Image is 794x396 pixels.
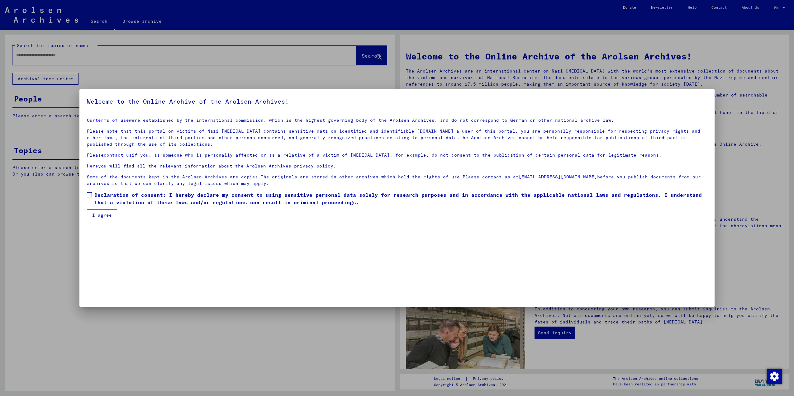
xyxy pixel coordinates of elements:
p: Some of the documents kept in the Arolsen Archives are copies.The originals are stored in other a... [87,174,707,187]
a: Here [87,163,98,169]
p: Please note that this portal on victims of Nazi [MEDICAL_DATA] contains sensitive data on identif... [87,128,707,148]
img: Change consent [767,369,782,384]
h5: Welcome to the Online Archive of the Arolsen Archives! [87,97,707,106]
a: terms of use [95,117,129,123]
span: Declaration of consent: I hereby declare my consent to using sensitive personal data solely for r... [94,191,707,206]
button: I agree [87,209,117,221]
p: Please if you, as someone who is personally affected or as a relative of a victim of [MEDICAL_DAT... [87,152,707,158]
div: Change consent [767,369,782,384]
a: contact us [104,152,132,158]
p: you will find all the relevant information about the Arolsen Archives privacy policy. [87,163,707,169]
p: Our were established by the international commission, which is the highest governing body of the ... [87,117,707,124]
a: [EMAIL_ADDRESS][DOMAIN_NAME] [519,174,597,180]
